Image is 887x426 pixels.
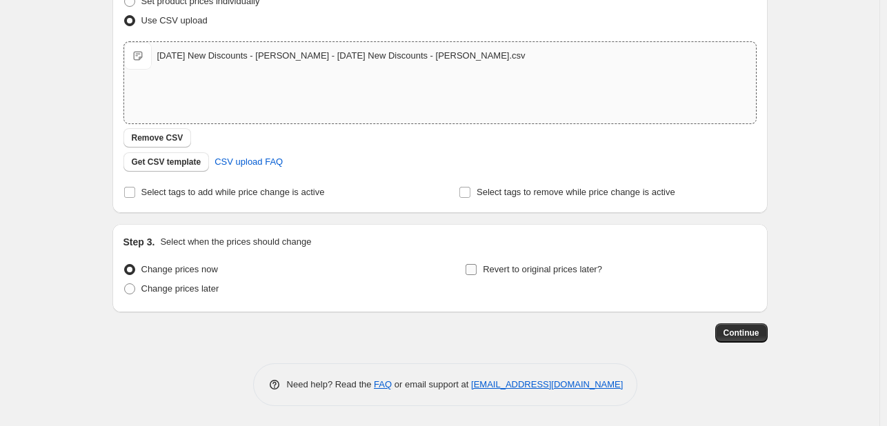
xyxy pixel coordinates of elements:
[483,264,602,274] span: Revert to original prices later?
[215,155,283,169] span: CSV upload FAQ
[157,49,526,63] div: [DATE] New Discounts - [PERSON_NAME] - [DATE] New Discounts - [PERSON_NAME].csv
[477,187,675,197] span: Select tags to remove while price change is active
[141,283,219,294] span: Change prices later
[287,379,375,389] span: Need help? Read the
[374,379,392,389] a: FAQ
[471,379,623,389] a: [EMAIL_ADDRESS][DOMAIN_NAME]
[123,235,155,249] h2: Step 3.
[123,152,210,172] button: Get CSV template
[141,187,325,197] span: Select tags to add while price change is active
[141,15,208,26] span: Use CSV upload
[132,132,183,143] span: Remove CSV
[724,327,759,338] span: Continue
[392,379,471,389] span: or email support at
[715,323,768,343] button: Continue
[123,128,192,148] button: Remove CSV
[132,156,201,168] span: Get CSV template
[206,151,291,173] a: CSV upload FAQ
[160,235,311,249] p: Select when the prices should change
[141,264,218,274] span: Change prices now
